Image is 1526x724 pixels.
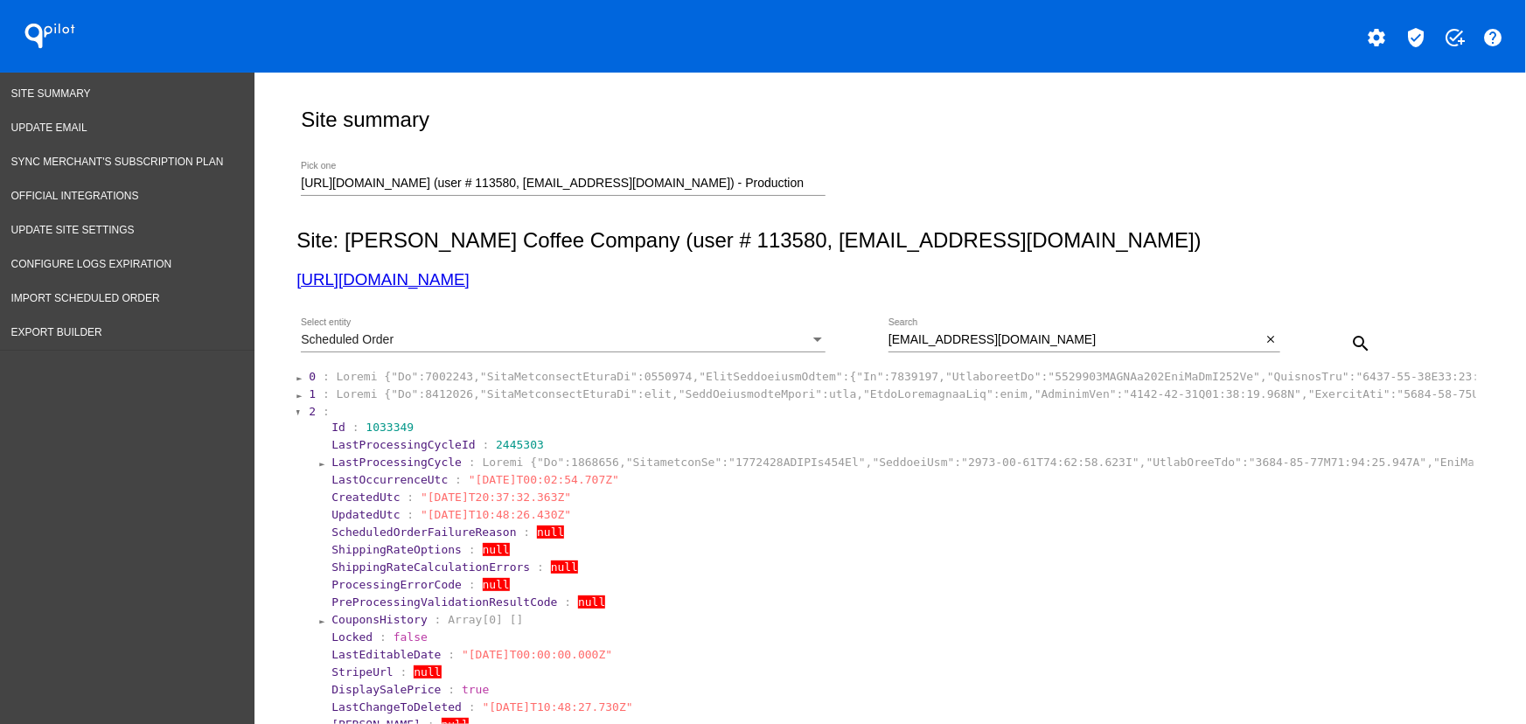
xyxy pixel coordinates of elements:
[301,108,429,132] h2: Site summary
[414,665,441,679] span: null
[331,421,345,434] span: Id
[483,700,633,714] span: "[DATE]T10:48:27.730Z"
[331,543,462,556] span: ShippingRateOptions
[352,421,359,434] span: :
[564,595,571,609] span: :
[309,370,316,383] span: 0
[323,387,330,400] span: :
[301,177,826,191] input: Number
[301,333,826,347] mat-select: Select entity
[483,543,510,556] span: null
[331,648,441,661] span: LastEditableDate
[421,491,571,504] span: "[DATE]T20:37:32.363Z"
[578,595,605,609] span: null
[462,648,612,661] span: "[DATE]T00:00:00.000Z"
[483,578,510,591] span: null
[11,224,135,236] span: Update Site Settings
[462,683,489,696] span: true
[331,665,393,679] span: StripeUrl
[448,648,455,661] span: :
[469,473,619,486] span: "[DATE]T00:02:54.707Z"
[331,595,557,609] span: PreProcessingValidationResultCode
[888,333,1262,347] input: Search
[523,526,530,539] span: :
[469,700,476,714] span: :
[331,508,400,521] span: UpdatedUtc
[301,332,394,346] span: Scheduled Order
[551,560,578,574] span: null
[496,438,544,451] span: 2445303
[11,326,102,338] span: Export Builder
[296,228,1476,253] h2: Site: [PERSON_NAME] Coffee Company (user # 113580, [EMAIL_ADDRESS][DOMAIN_NAME])
[1262,331,1280,349] button: Clear
[401,665,408,679] span: :
[331,438,475,451] span: LastProcessingCycleId
[309,387,316,400] span: 1
[455,473,462,486] span: :
[435,613,442,626] span: :
[537,560,544,574] span: :
[331,456,462,469] span: LastProcessingCycle
[11,292,160,304] span: Import Scheduled Order
[309,405,316,418] span: 2
[331,491,400,504] span: CreatedUtc
[1265,333,1277,347] mat-icon: close
[331,613,428,626] span: CouponsHistory
[1350,333,1371,354] mat-icon: search
[11,190,139,202] span: Official Integrations
[1367,27,1388,48] mat-icon: settings
[421,508,571,521] span: "[DATE]T10:48:26.430Z"
[1444,27,1465,48] mat-icon: add_task
[394,630,428,644] span: false
[331,526,516,539] span: ScheduledOrderFailureReason
[331,578,462,591] span: ProcessingErrorCode
[483,438,490,451] span: :
[448,683,455,696] span: :
[407,491,414,504] span: :
[15,18,85,53] h1: QPilot
[331,560,530,574] span: ShippingRateCalculationErrors
[323,370,330,383] span: :
[448,613,523,626] span: Array[0] []
[1483,27,1504,48] mat-icon: help
[11,258,172,270] span: Configure logs expiration
[331,473,448,486] span: LastOccurrenceUtc
[296,270,469,289] a: [URL][DOMAIN_NAME]
[469,543,476,556] span: :
[11,156,224,168] span: Sync Merchant's Subscription Plan
[11,87,91,100] span: Site Summary
[331,630,373,644] span: Locked
[331,683,441,696] span: DisplaySalePrice
[407,508,414,521] span: :
[366,421,414,434] span: 1033349
[469,578,476,591] span: :
[537,526,564,539] span: null
[469,456,476,469] span: :
[380,630,387,644] span: :
[331,700,462,714] span: LastChangeToDeleted
[323,405,330,418] span: :
[1405,27,1426,48] mat-icon: verified_user
[11,122,87,134] span: Update Email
